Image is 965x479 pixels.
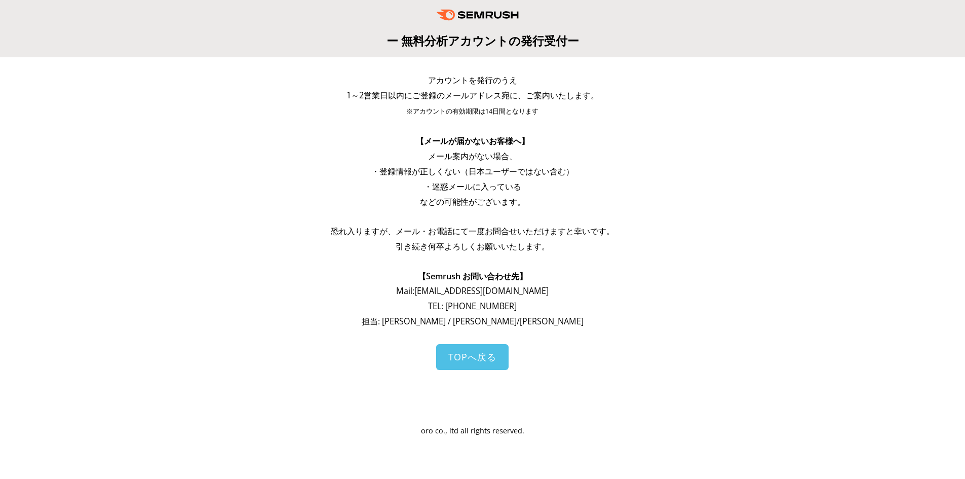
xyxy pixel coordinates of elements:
span: ・登録情報が正しくない（日本ユーザーではない含む） [371,166,574,177]
span: 担当: [PERSON_NAME] / [PERSON_NAME]/[PERSON_NAME] [362,316,584,327]
span: 引き続き何卒よろしくお願いいたします。 [396,241,550,252]
span: 【Semrush お問い合わせ先】 [418,271,527,282]
span: oro co., ltd all rights reserved. [421,426,524,435]
a: TOPへ戻る [436,344,509,370]
span: 恐れ入りますが、メール・お電話にて一度お問合せいただけますと幸いです。 [331,226,614,237]
span: ー 無料分析アカウントの発行受付ー [387,32,579,49]
span: 1～2営業日以内にご登録のメールアドレス宛に、ご案内いたします。 [346,90,599,101]
span: メール案内がない場合、 [428,151,517,162]
span: Mail: [EMAIL_ADDRESS][DOMAIN_NAME] [396,285,549,297]
span: ※アカウントの有効期限は14日間となります [406,107,538,116]
span: ・迷惑メールに入っている [424,181,521,192]
span: 【メールが届かないお客様へ】 [416,135,529,146]
span: TEL: [PHONE_NUMBER] [428,301,517,312]
span: などの可能性がございます。 [420,196,525,207]
span: アカウントを発行のうえ [428,75,517,86]
span: TOPへ戻る [448,351,496,363]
